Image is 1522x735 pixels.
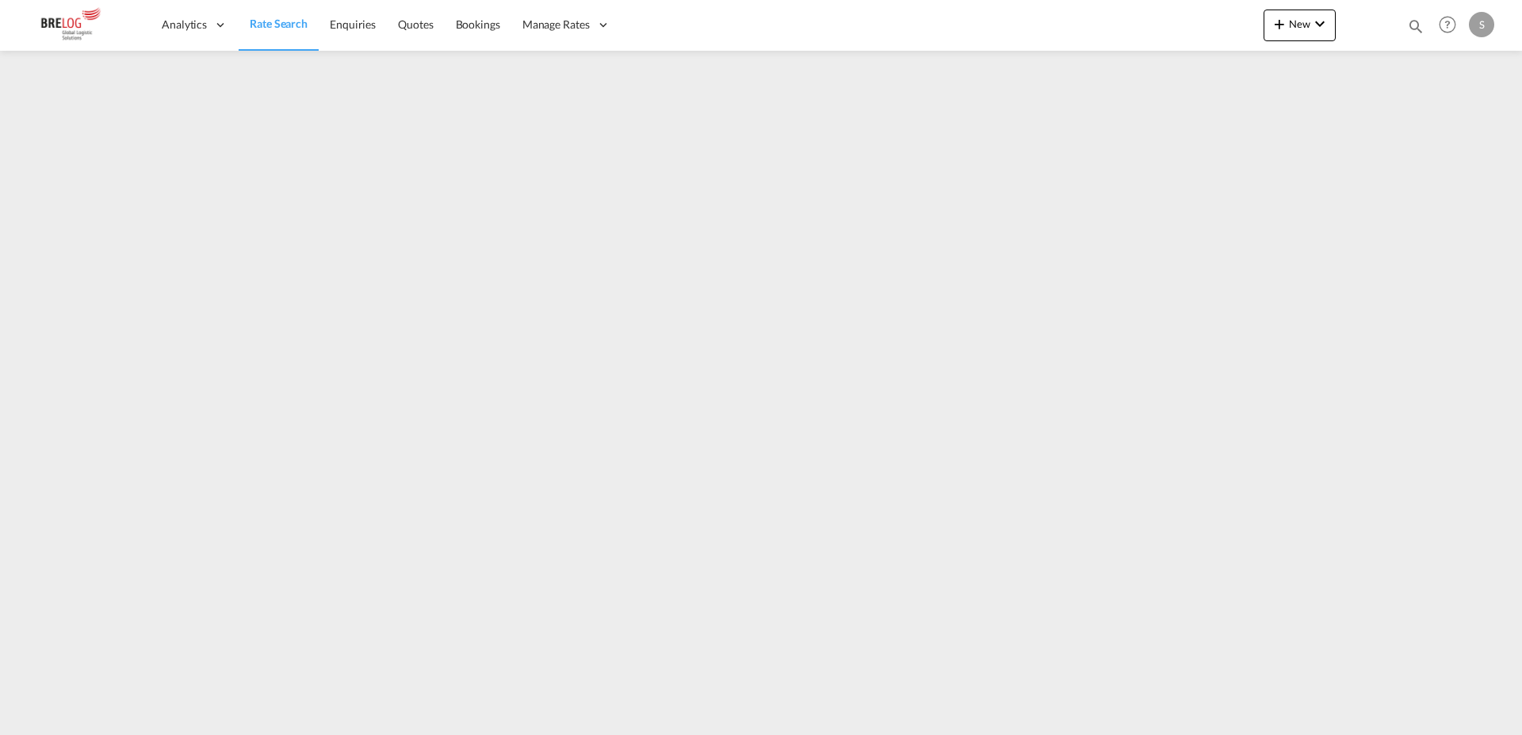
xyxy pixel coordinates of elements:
[1270,17,1329,30] span: New
[250,17,308,30] span: Rate Search
[522,17,590,33] span: Manage Rates
[24,7,131,43] img: daae70a0ee2511ecb27c1fb462fa6191.png
[1407,17,1424,35] md-icon: icon-magnify
[1434,11,1469,40] div: Help
[1407,17,1424,41] div: icon-magnify
[456,17,500,31] span: Bookings
[330,17,376,31] span: Enquiries
[1270,14,1289,33] md-icon: icon-plus 400-fg
[162,17,207,33] span: Analytics
[1310,14,1329,33] md-icon: icon-chevron-down
[1469,12,1494,37] div: S
[398,17,433,31] span: Quotes
[1434,11,1461,38] span: Help
[1264,10,1336,41] button: icon-plus 400-fgNewicon-chevron-down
